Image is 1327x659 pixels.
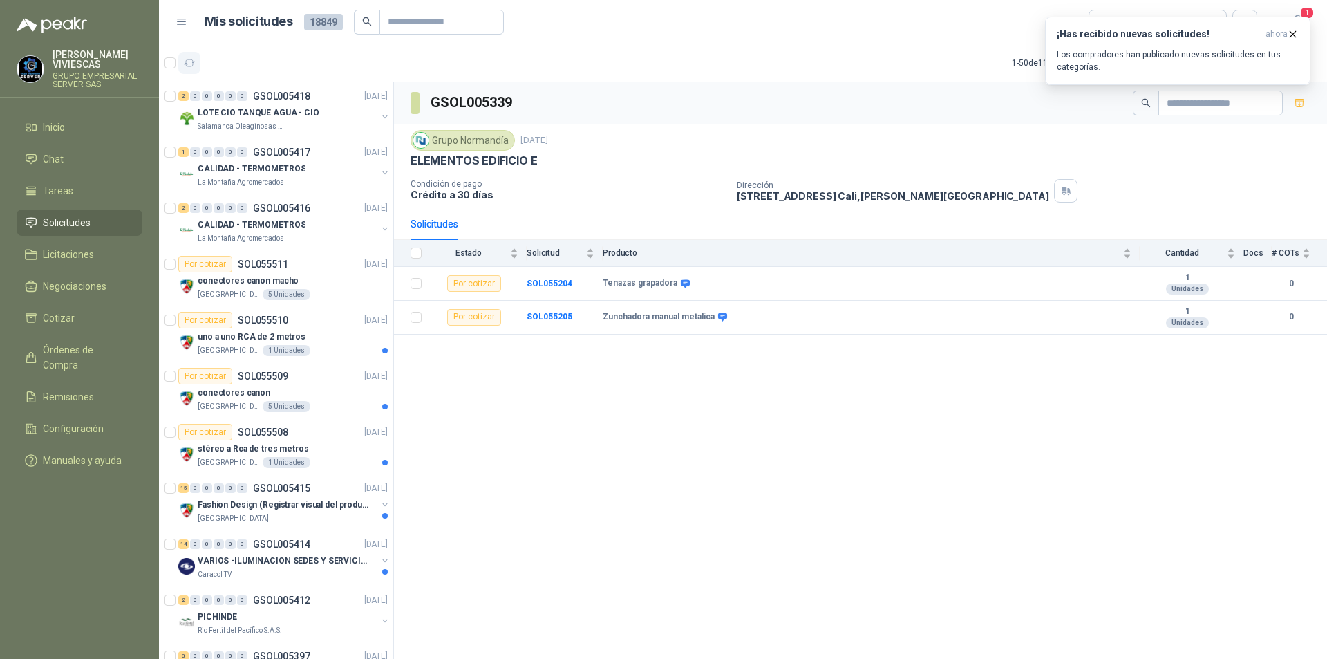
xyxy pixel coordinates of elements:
[447,309,501,326] div: Por cotizar
[178,222,195,239] img: Company Logo
[17,416,142,442] a: Configuración
[178,536,390,580] a: 14 0 0 0 0 0 GSOL005414[DATE] Company LogoVARIOS -ILUMINACION SEDES Y SERVICIOSCaracol TV
[364,258,388,271] p: [DATE]
[17,384,142,410] a: Remisiones
[190,203,200,213] div: 0
[198,219,305,232] p: CALIDAD - TERMOMETROS
[17,146,142,172] a: Chat
[198,611,237,624] p: PICHINDE
[17,178,142,204] a: Tareas
[178,334,195,351] img: Company Logo
[447,275,501,292] div: Por cotizar
[737,190,1049,202] p: [STREET_ADDRESS] Cali , [PERSON_NAME][GEOGRAPHIC_DATA]
[362,17,372,26] span: search
[178,595,189,605] div: 2
[1045,17,1310,85] button: ¡Has recibido nuevas solicitudes!ahora Los compradores han publicado nuevas solicitudes en tus ca...
[304,14,343,30] span: 18849
[205,12,293,32] h1: Mis solicitudes
[198,275,299,288] p: conectores canon macho
[178,256,232,272] div: Por cotizar
[198,401,260,412] p: [GEOGRAPHIC_DATA]
[198,387,270,400] p: conectores canon
[198,513,269,524] p: [GEOGRAPHIC_DATA]
[178,390,195,407] img: Company Logo
[527,312,572,322] b: SOL055205
[603,240,1140,267] th: Producto
[237,91,247,101] div: 0
[178,483,189,493] div: 15
[364,482,388,495] p: [DATE]
[178,502,195,519] img: Company Logo
[527,248,583,258] span: Solicitud
[237,595,247,605] div: 0
[214,595,224,605] div: 0
[253,483,310,493] p: GSOL005415
[178,110,195,127] img: Company Logo
[202,539,212,549] div: 0
[430,240,527,267] th: Estado
[527,279,572,288] a: SOL055204
[17,241,142,268] a: Licitaciones
[1140,248,1224,258] span: Cantidad
[198,555,370,568] p: VARIOS -ILUMINACION SEDES Y SERVICIOS
[253,595,310,605] p: GSOL005412
[225,539,236,549] div: 0
[253,203,310,213] p: GSOL005416
[520,134,548,147] p: [DATE]
[159,362,393,418] a: Por cotizarSOL055509[DATE] Company Logoconectores canon[GEOGRAPHIC_DATA]5 Unidades
[17,17,87,33] img: Logo peakr
[364,146,388,159] p: [DATE]
[1265,28,1288,40] span: ahora
[178,91,189,101] div: 2
[43,151,64,167] span: Chat
[603,248,1120,258] span: Producto
[198,233,284,244] p: La Montaña Agromercados
[43,342,129,373] span: Órdenes de Compra
[159,306,393,362] a: Por cotizarSOL055510[DATE] Company Logouno a uno RCA de 2 metros[GEOGRAPHIC_DATA]1 Unidades
[225,483,236,493] div: 0
[1012,52,1107,74] div: 1 - 50 de 11182
[1057,28,1260,40] h3: ¡Has recibido nuevas solicitudes!
[178,558,195,575] img: Company Logo
[53,72,142,89] p: GRUPO EMPRESARIAL SERVER SAS
[202,91,212,101] div: 0
[253,147,310,157] p: GSOL005417
[159,418,393,474] a: Por cotizarSOL055508[DATE] Company Logostéreo a Rca de tres metros[GEOGRAPHIC_DATA]1 Unidades
[178,424,232,440] div: Por cotizar
[1286,10,1310,35] button: 1
[364,538,388,551] p: [DATE]
[263,457,310,468] div: 1 Unidades
[1243,240,1272,267] th: Docs
[178,614,195,631] img: Company Logo
[225,203,236,213] div: 0
[214,483,224,493] div: 0
[1166,284,1209,295] div: Unidades
[198,499,370,512] p: Fashion Design (Registrar visual del producto)
[190,595,200,605] div: 0
[430,248,507,258] span: Estado
[190,539,200,549] div: 0
[214,203,224,213] div: 0
[43,247,94,262] span: Licitaciones
[43,215,91,230] span: Solicitudes
[263,401,310,412] div: 5 Unidades
[178,147,189,157] div: 1
[1272,240,1327,267] th: # COTs
[225,91,236,101] div: 0
[237,539,247,549] div: 0
[253,91,310,101] p: GSOL005418
[225,147,236,157] div: 0
[238,259,288,269] p: SOL055511
[364,314,388,327] p: [DATE]
[214,539,224,549] div: 0
[17,305,142,331] a: Cotizar
[17,114,142,140] a: Inicio
[198,345,260,356] p: [GEOGRAPHIC_DATA]
[225,595,236,605] div: 0
[17,56,44,82] img: Company Logo
[178,200,390,244] a: 2 0 0 0 0 0 GSOL005416[DATE] Company LogoCALIDAD - TERMOMETROSLa Montaña Agromercados
[202,203,212,213] div: 0
[411,179,726,189] p: Condición de pago
[198,163,305,176] p: CALIDAD - TERMOMETROS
